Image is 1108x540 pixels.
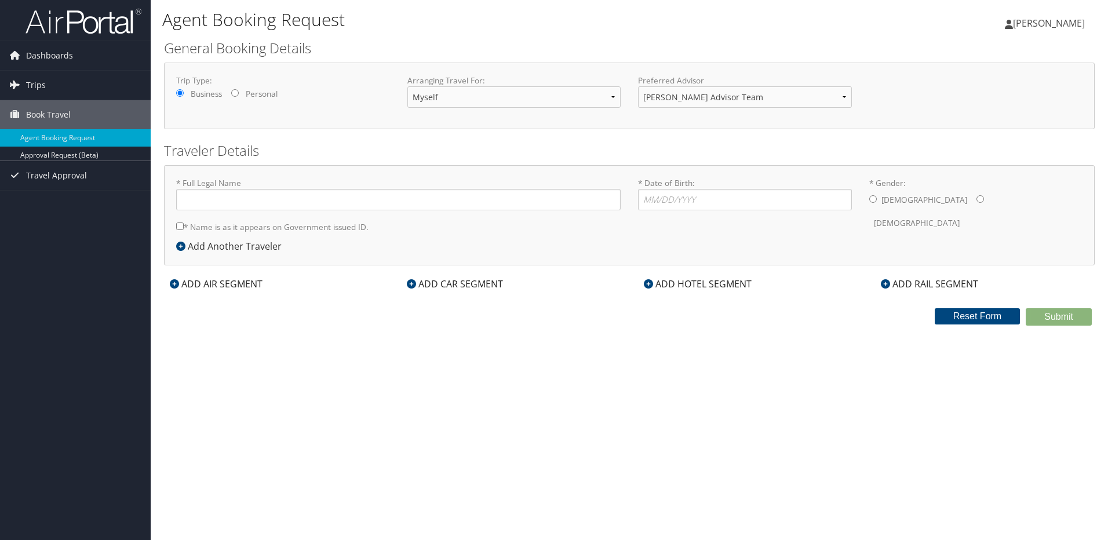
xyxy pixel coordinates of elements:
label: * Date of Birth: [638,177,852,210]
div: ADD RAIL SEGMENT [875,277,984,291]
div: ADD HOTEL SEGMENT [638,277,757,291]
input: * Gender:[DEMOGRAPHIC_DATA][DEMOGRAPHIC_DATA] [869,195,877,203]
label: Business [191,88,222,100]
div: Add Another Traveler [176,239,287,253]
input: * Name is as it appears on Government issued ID. [176,222,184,230]
label: Trip Type: [176,75,390,86]
span: Book Travel [26,100,71,129]
label: [DEMOGRAPHIC_DATA] [874,212,960,234]
label: Arranging Travel For: [407,75,621,86]
span: Travel Approval [26,161,87,190]
span: Dashboards [26,41,73,70]
label: Personal [246,88,278,100]
input: * Date of Birth: [638,189,852,210]
button: Reset Form [935,308,1020,324]
label: * Full Legal Name [176,177,621,210]
span: Trips [26,71,46,100]
label: Preferred Advisor [638,75,852,86]
div: ADD AIR SEGMENT [164,277,268,291]
label: [DEMOGRAPHIC_DATA] [881,189,967,211]
h2: Traveler Details [164,141,1095,160]
span: [PERSON_NAME] [1013,17,1085,30]
label: * Name is as it appears on Government issued ID. [176,216,369,238]
img: airportal-logo.png [25,8,141,35]
a: [PERSON_NAME] [1005,6,1096,41]
h1: Agent Booking Request [162,8,785,32]
h2: General Booking Details [164,38,1095,58]
div: ADD CAR SEGMENT [401,277,509,291]
input: * Gender:[DEMOGRAPHIC_DATA][DEMOGRAPHIC_DATA] [976,195,984,203]
label: * Gender: [869,177,1083,235]
input: * Full Legal Name [176,189,621,210]
button: Submit [1026,308,1092,326]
